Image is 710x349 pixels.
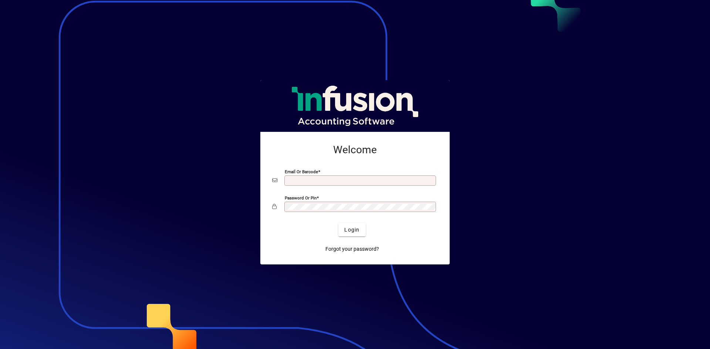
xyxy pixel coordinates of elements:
[338,223,365,236] button: Login
[285,195,317,201] mat-label: Password or Pin
[285,169,318,174] mat-label: Email or Barcode
[272,144,438,156] h2: Welcome
[325,245,379,253] span: Forgot your password?
[322,242,382,256] a: Forgot your password?
[344,226,359,234] span: Login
